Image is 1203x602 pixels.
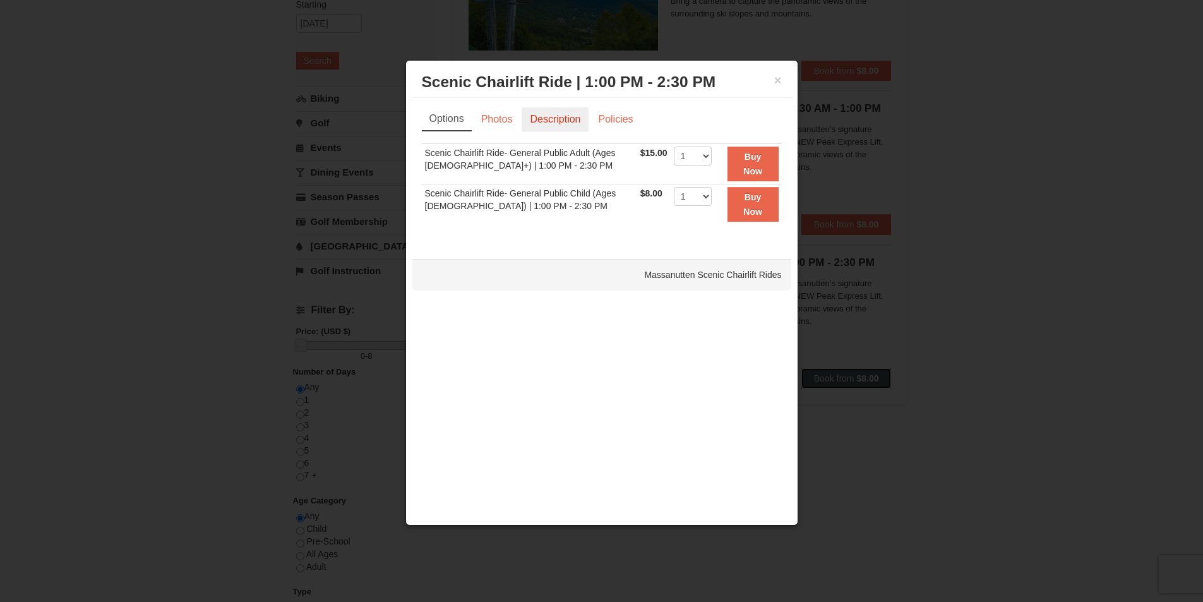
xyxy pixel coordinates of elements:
[727,147,779,181] button: Buy Now
[522,107,589,131] a: Description
[412,259,791,291] div: Massanutten Scenic Chairlift Rides
[422,73,782,92] h3: Scenic Chairlift Ride | 1:00 PM - 2:30 PM
[422,107,472,131] a: Options
[743,152,762,176] strong: Buy Now
[422,144,637,184] td: Scenic Chairlift Ride- General Public Adult (Ages [DEMOGRAPHIC_DATA]+) | 1:00 PM - 2:30 PM
[590,107,641,131] a: Policies
[422,184,637,224] td: Scenic Chairlift Ride- General Public Child (Ages [DEMOGRAPHIC_DATA]) | 1:00 PM - 2:30 PM
[743,192,762,216] strong: Buy Now
[640,148,667,158] span: $15.00
[774,74,782,87] button: ×
[640,188,662,198] span: $8.00
[473,107,521,131] a: Photos
[727,187,779,222] button: Buy Now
